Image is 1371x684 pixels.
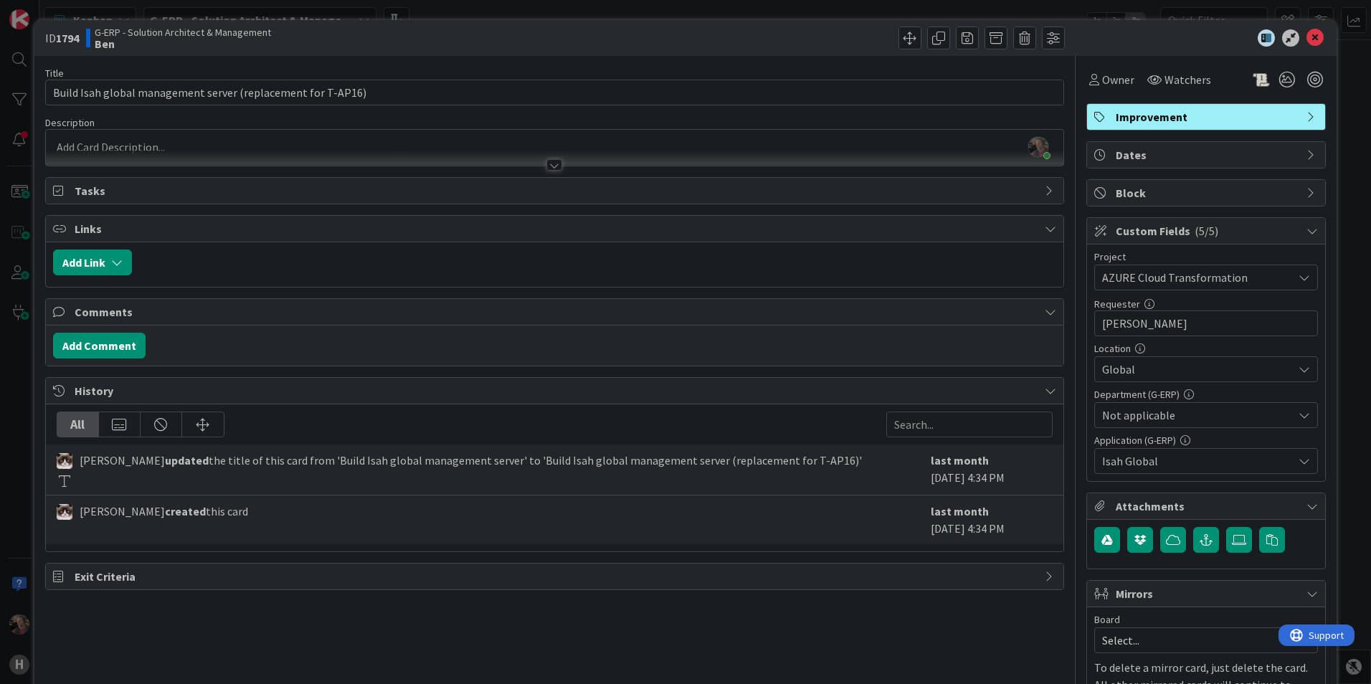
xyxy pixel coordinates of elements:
input: type card name here... [45,80,1064,105]
span: Select... [1102,630,1286,650]
span: Owner [1102,71,1134,88]
span: Description [45,116,95,129]
div: Location [1094,343,1318,353]
span: Mirrors [1116,585,1299,602]
input: Search... [886,412,1053,437]
span: ( 5/5 ) [1195,224,1218,238]
span: Comments [75,303,1038,320]
span: Custom Fields [1116,222,1299,239]
b: last month [931,504,989,518]
div: Department (G-ERP) [1094,389,1318,399]
span: Board [1094,614,1120,624]
span: G-ERP - Solution Architect & Management [95,27,271,38]
img: mUQgmzPMbl307rknRjqrXhhrfDoDWjCu.png [1028,137,1048,157]
b: 1794 [56,31,79,45]
span: Support [30,2,65,19]
b: last month [931,453,989,467]
span: Global [1102,361,1293,378]
span: Watchers [1164,71,1211,88]
span: Block [1116,184,1299,201]
b: updated [165,453,209,467]
span: Improvement [1116,108,1299,125]
img: Kv [57,453,72,469]
img: Kv [57,504,72,520]
span: [PERSON_NAME] this card [80,503,248,520]
span: Exit Criteria [75,568,1038,585]
div: Project [1094,252,1318,262]
b: Ben [95,38,271,49]
label: Title [45,67,64,80]
span: History [75,382,1038,399]
span: Tasks [75,182,1038,199]
span: Not applicable [1102,407,1293,424]
span: Attachments [1116,498,1299,515]
div: All [57,412,99,437]
span: Links [75,220,1038,237]
span: Isah Global [1102,452,1293,470]
span: Dates [1116,146,1299,163]
div: [DATE] 4:34 PM [931,503,1053,537]
b: created [165,504,206,518]
button: Add Link [53,250,132,275]
span: ID [45,29,79,47]
span: AZURE Cloud Transformation [1102,267,1286,288]
div: [DATE] 4:34 PM [931,452,1053,488]
button: Add Comment [53,333,146,358]
span: [PERSON_NAME] the title of this card from 'Build Isah global management server' to 'Build Isah gl... [80,452,862,469]
label: Requester [1094,298,1140,310]
div: Application (G-ERP) [1094,435,1318,445]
